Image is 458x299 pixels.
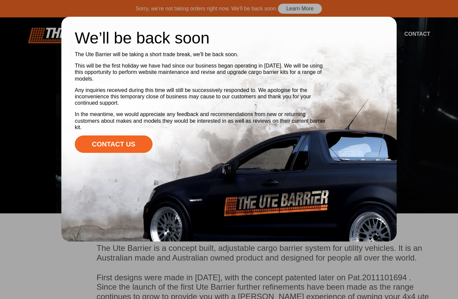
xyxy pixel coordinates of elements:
[75,63,330,82] p: This will be the first holiday we have had since our business began operating in [DATE]. We will ...
[75,51,330,58] p: The Ute Barrier will be taking a short trade break, we'll be back soon.
[75,30,330,46] h2: We’ll be back soon
[75,111,330,130] p: In the meantime, we would appreciate any feedback and recommendations from new or returning custo...
[75,87,330,106] p: Any inquiries received during this time will still be successively responded to. We apologise for...
[75,135,153,153] a: Contact Us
